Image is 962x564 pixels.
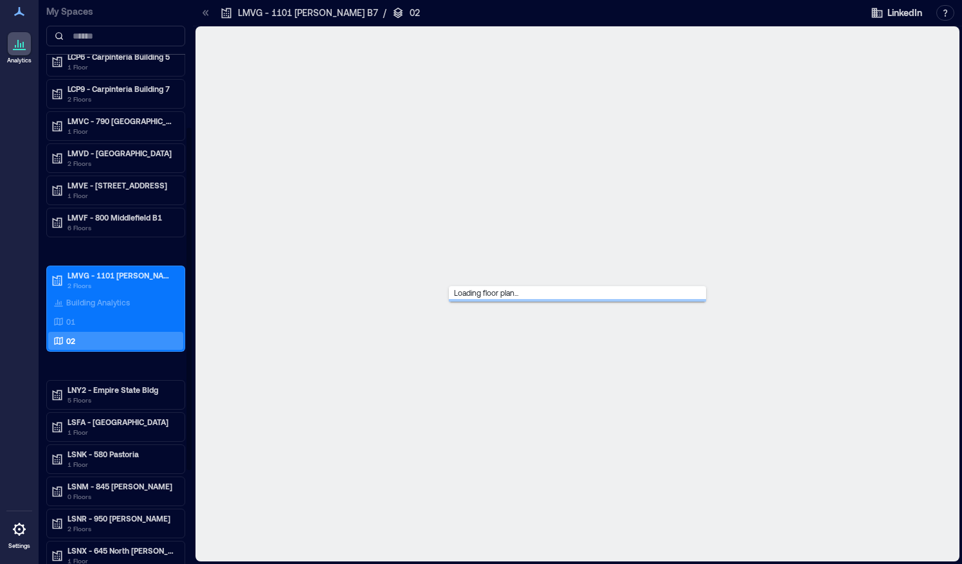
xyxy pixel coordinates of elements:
[68,459,176,469] p: 1 Floor
[7,57,32,64] p: Analytics
[66,336,75,346] p: 02
[68,223,176,233] p: 6 Floors
[68,212,176,223] p: LMVF - 800 Middlefield B1
[66,316,75,327] p: 01
[8,542,30,550] p: Settings
[68,417,176,427] p: LSFA - [GEOGRAPHIC_DATA]
[68,158,176,168] p: 2 Floors
[3,28,35,68] a: Analytics
[68,270,176,280] p: LMVG - 1101 [PERSON_NAME] B7
[238,6,378,19] p: LMVG - 1101 [PERSON_NAME] B7
[68,280,176,291] p: 2 Floors
[68,190,176,201] p: 1 Floor
[68,116,176,126] p: LMVC - 790 [GEOGRAPHIC_DATA] B2
[449,283,523,302] span: Loading floor plan...
[4,514,35,554] a: Settings
[887,6,922,19] span: LinkedIn
[410,6,420,19] p: 02
[68,126,176,136] p: 1 Floor
[68,491,176,502] p: 0 Floors
[68,180,176,190] p: LMVE - [STREET_ADDRESS]
[68,51,176,62] p: LCP6 - Carpinteria Building 5
[68,427,176,437] p: 1 Floor
[66,297,130,307] p: Building Analytics
[68,481,176,491] p: LSNM - 845 [PERSON_NAME]
[867,3,926,23] button: LinkedIn
[68,84,176,94] p: LCP9 - Carpinteria Building 7
[68,148,176,158] p: LMVD - [GEOGRAPHIC_DATA]
[383,6,386,19] p: /
[68,94,176,104] p: 2 Floors
[68,449,176,459] p: LSNK - 580 Pastoria
[68,523,176,534] p: 2 Floors
[68,385,176,395] p: LNY2 - Empire State Bldg
[68,545,176,556] p: LSNX - 645 North [PERSON_NAME]
[68,395,176,405] p: 5 Floors
[68,62,176,72] p: 1 Floor
[46,5,185,18] p: My Spaces
[68,513,176,523] p: LSNR - 950 [PERSON_NAME]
